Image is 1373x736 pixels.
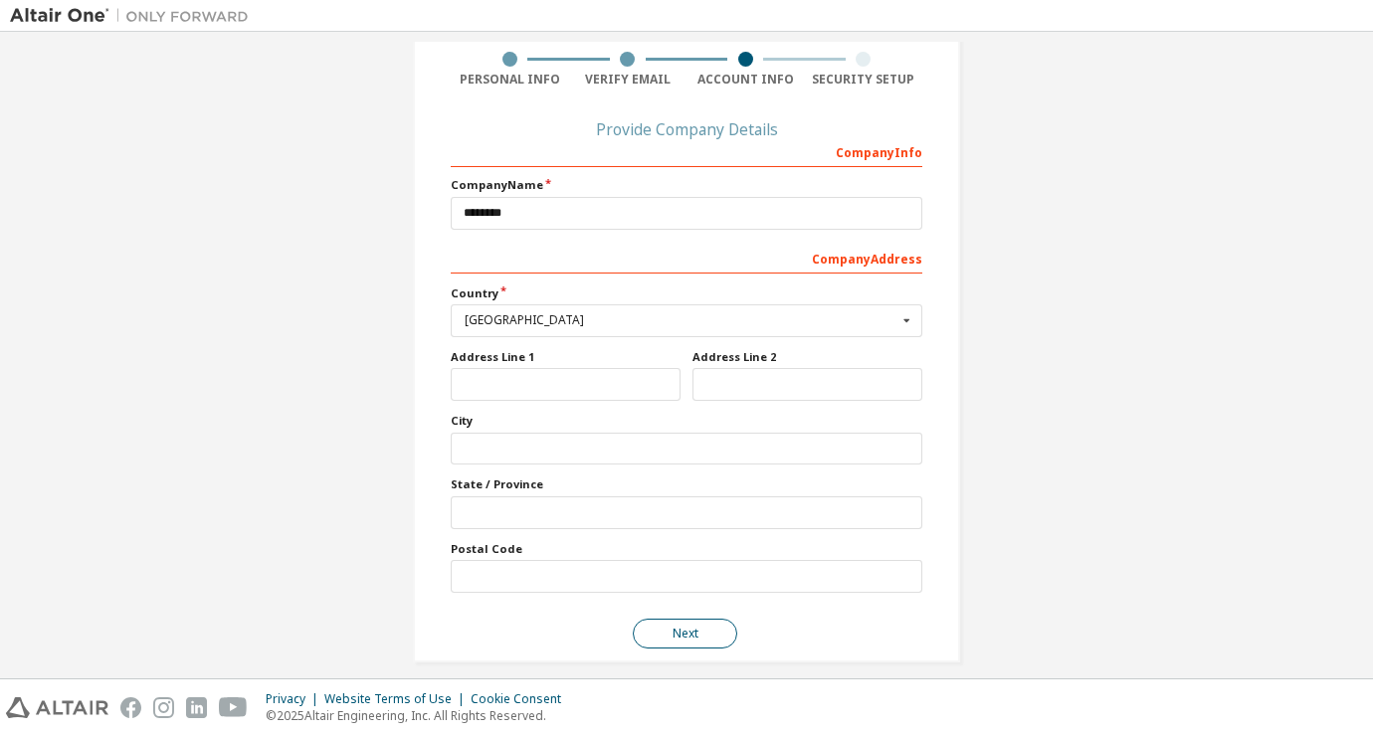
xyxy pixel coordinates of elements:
div: Company Address [451,242,922,274]
div: Security Setup [805,72,923,88]
div: Cookie Consent [471,691,573,707]
label: Country [451,285,922,301]
label: Address Line 1 [451,349,681,365]
label: Company Name [451,177,922,193]
div: Account Info [686,72,805,88]
img: instagram.svg [153,697,174,718]
img: linkedin.svg [186,697,207,718]
button: Next [633,619,737,648]
div: Provide Company Details [451,123,922,135]
label: City [451,413,922,429]
p: © 2025 Altair Engineering, Inc. All Rights Reserved. [266,707,573,724]
div: [GEOGRAPHIC_DATA] [465,314,897,326]
img: altair_logo.svg [6,697,108,718]
img: Altair One [10,6,259,26]
label: Postal Code [451,541,922,557]
div: Verify Email [569,72,687,88]
div: Privacy [266,691,324,707]
label: Address Line 2 [692,349,922,365]
label: State / Province [451,476,922,492]
div: Company Info [451,135,922,167]
img: facebook.svg [120,697,141,718]
div: Personal Info [451,72,569,88]
img: youtube.svg [219,697,248,718]
div: Website Terms of Use [324,691,471,707]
